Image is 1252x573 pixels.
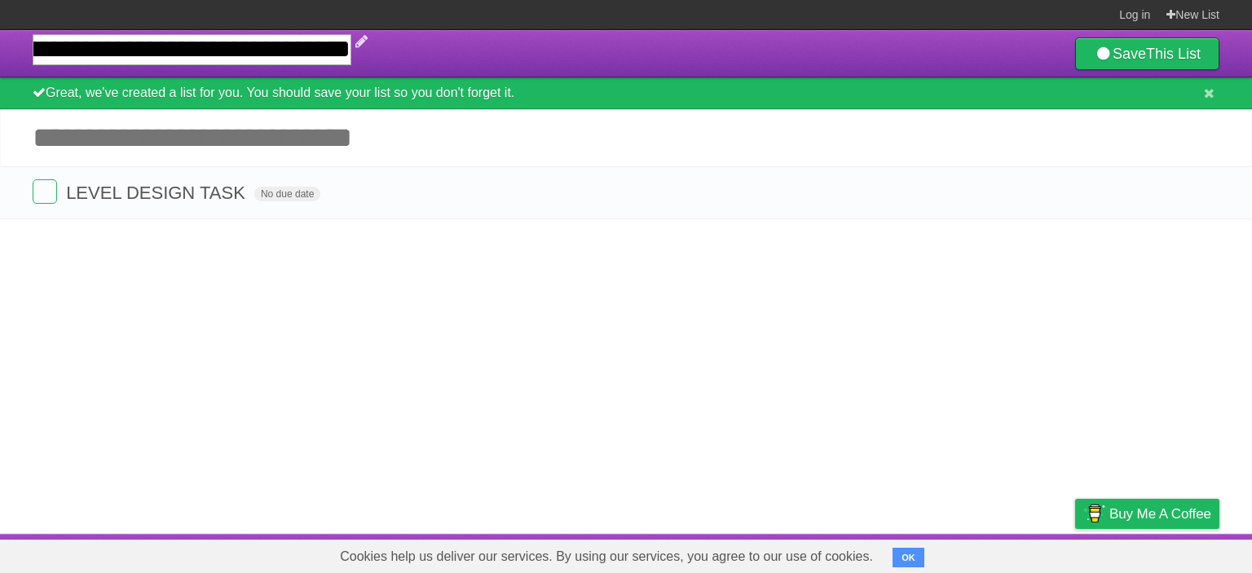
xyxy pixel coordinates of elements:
[1083,500,1105,527] img: Buy me a coffee
[1146,46,1201,62] b: This List
[1075,499,1219,529] a: Buy me a coffee
[324,540,889,573] span: Cookies help us deliver our services. By using our services, you agree to our use of cookies.
[66,183,249,203] span: LEVEL DESIGN TASK
[1054,538,1096,569] a: Privacy
[33,179,57,204] label: Done
[912,538,978,569] a: Developers
[1109,500,1211,528] span: Buy me a coffee
[858,538,893,569] a: About
[999,538,1034,569] a: Terms
[893,548,924,567] button: OK
[254,187,320,201] span: No due date
[1075,37,1219,70] a: SaveThis List
[1117,538,1219,569] a: Suggest a feature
